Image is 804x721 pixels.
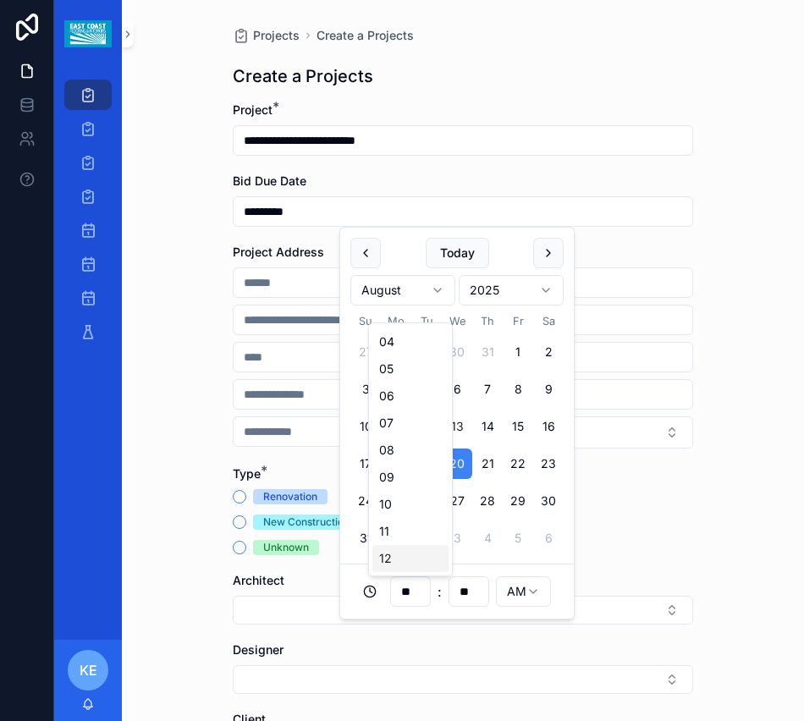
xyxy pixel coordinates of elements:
button: Friday, August 8th, 2025 [503,374,533,405]
button: Sunday, August 17th, 2025 [350,449,381,479]
h1: Create a Projects [233,64,373,88]
button: Sunday, August 3rd, 2025 [350,374,381,405]
button: Friday, August 15th, 2025 [503,411,533,442]
div: 04 [372,328,449,355]
th: Sunday [350,312,381,330]
div: Suggestions [368,322,453,576]
button: Saturday, August 9th, 2025 [533,374,564,405]
div: 06 [372,383,449,410]
button: Saturday, September 6th, 2025 [533,523,564,553]
button: Friday, August 1st, 2025 [503,337,533,367]
button: Wednesday, August 27th, 2025 [442,486,472,516]
button: Sunday, August 31st, 2025 [350,523,381,553]
th: Saturday [533,312,564,330]
table: August 2025 [350,312,564,553]
div: Unknown [263,540,309,555]
div: 09 [372,464,449,491]
button: Saturday, August 30th, 2025 [533,486,564,516]
div: 07 [372,410,449,437]
button: Thursday, August 7th, 2025 [472,374,503,405]
button: Wednesday, September 3rd, 2025 [442,523,472,553]
a: Create a Projects [317,27,414,44]
th: Friday [503,312,533,330]
div: 05 [372,355,449,383]
button: Saturday, August 16th, 2025 [533,411,564,442]
div: Renovation [263,489,317,504]
button: Select Button [233,596,693,625]
span: Architect [233,573,284,587]
div: 08 [372,437,449,464]
button: Wednesday, July 30th, 2025 [442,337,472,367]
div: New Construction [263,515,350,530]
span: Type [233,466,261,481]
span: Bid Due Date [233,173,306,188]
button: Thursday, July 31st, 2025 [472,337,503,367]
span: Designer [233,642,284,657]
button: Friday, September 5th, 2025 [503,523,533,553]
button: Today [426,238,489,268]
button: Today, Wednesday, August 13th, 2025 [442,411,472,442]
div: 12 [372,545,449,572]
th: Tuesday [411,312,442,330]
button: Thursday, August 28th, 2025 [472,486,503,516]
button: Friday, August 22nd, 2025 [503,449,533,479]
button: Sunday, August 24th, 2025 [350,486,381,516]
button: Saturday, August 2nd, 2025 [533,337,564,367]
span: Projects [253,27,300,44]
button: Friday, August 29th, 2025 [503,486,533,516]
button: Thursday, August 14th, 2025 [472,411,503,442]
div: 11 [372,518,449,545]
button: Select Button [233,665,693,694]
div: : [350,575,564,608]
th: Wednesday [442,312,472,330]
span: Project Address [233,245,324,259]
img: App logo [64,20,111,47]
th: Thursday [472,312,503,330]
a: Projects [233,27,300,44]
button: Select Button [466,416,693,449]
span: Project [233,102,273,117]
th: Monday [381,312,411,330]
div: scrollable content [54,68,122,369]
button: Sunday, August 10th, 2025 [350,411,381,442]
button: Saturday, August 23rd, 2025 [533,449,564,479]
button: Sunday, July 27th, 2025 [350,337,381,367]
button: Wednesday, August 6th, 2025 [442,374,472,405]
button: Wednesday, August 20th, 2025, selected [442,449,472,479]
span: KE [80,660,97,680]
button: Thursday, September 4th, 2025 [472,523,503,553]
div: 10 [372,491,449,518]
button: Thursday, August 21st, 2025 [472,449,503,479]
